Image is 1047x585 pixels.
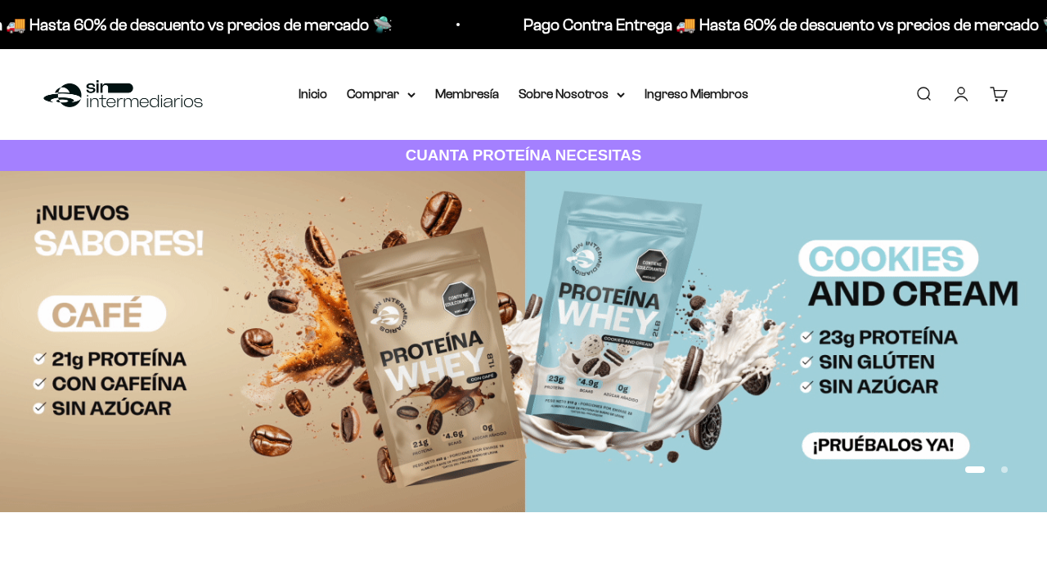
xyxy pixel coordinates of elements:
strong: CUANTA PROTEÍNA NECESITAS [406,146,642,164]
summary: Comprar [347,83,416,105]
a: Membresía [435,87,499,101]
a: Ingreso Miembros [645,87,748,101]
summary: Sobre Nosotros [519,83,625,105]
a: Inicio [299,87,327,101]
